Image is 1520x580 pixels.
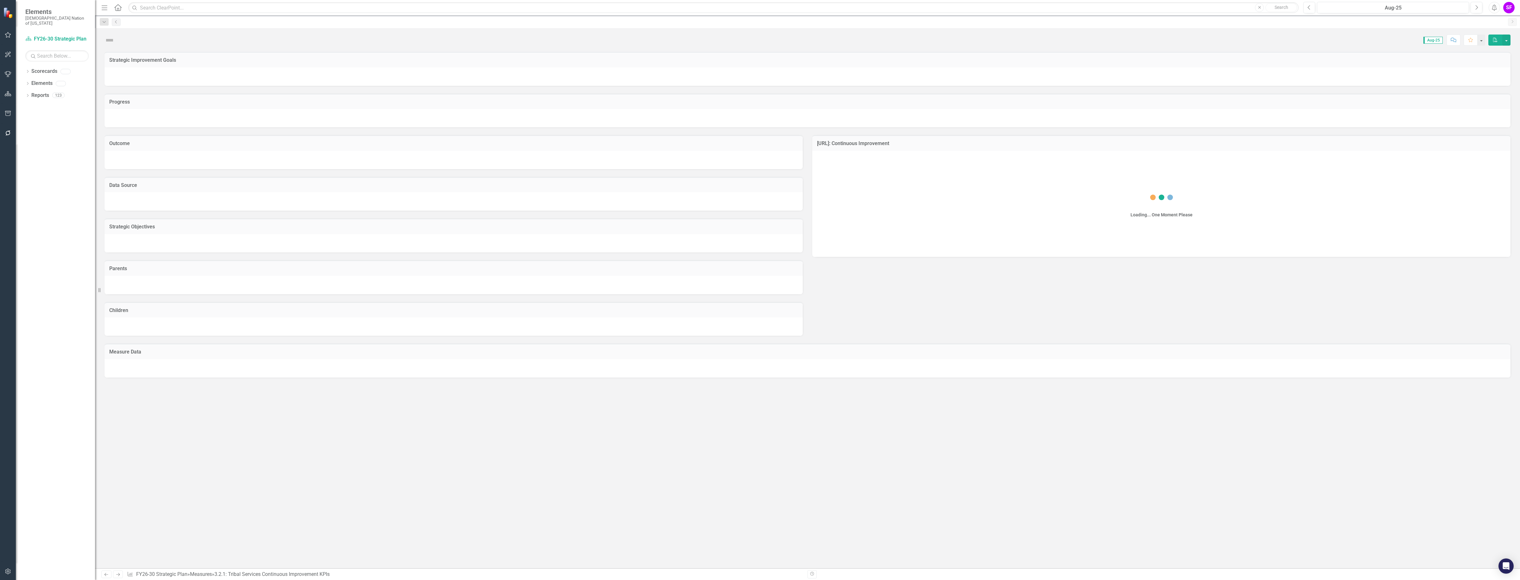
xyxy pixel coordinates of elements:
[1423,37,1443,44] span: Aug-25
[31,80,53,87] a: Elements
[1275,5,1288,10] span: Search
[25,50,89,61] input: Search Below...
[1503,2,1515,13] button: SF
[1317,2,1469,13] button: Aug-25
[1265,3,1297,12] button: Search
[25,35,89,43] a: FY26-30 Strategic Plan
[109,266,798,271] h3: Parents
[52,93,65,98] div: 123
[109,224,798,230] h3: Strategic Objectives
[3,7,14,18] img: ClearPoint Strategy
[31,68,57,75] a: Scorecards
[25,16,89,26] small: [DEMOGRAPHIC_DATA] Nation of [US_STATE]
[214,571,330,577] div: 3.2.1: Tribal Services Continuous Improvement KPIs
[109,57,1506,63] h3: Strategic Improvement Goals
[190,571,212,577] a: Measures
[104,35,115,45] img: Not Defined
[1498,558,1514,574] div: Open Intercom Messenger
[109,308,798,313] h3: Children
[128,2,1299,13] input: Search ClearPoint...
[127,571,803,578] div: » »
[25,8,89,16] span: Elements
[109,99,1506,105] h3: Progress
[1319,4,1467,12] div: Aug-25
[136,571,187,577] a: FY26-30 Strategic Plan
[31,92,49,99] a: Reports
[817,141,1506,146] h3: [URL]: Continuous Improvement
[109,182,798,188] h3: Data Source
[1130,212,1193,218] div: Loading... One Moment Please
[109,141,798,146] h3: Outcome
[109,349,1506,355] h3: Measure Data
